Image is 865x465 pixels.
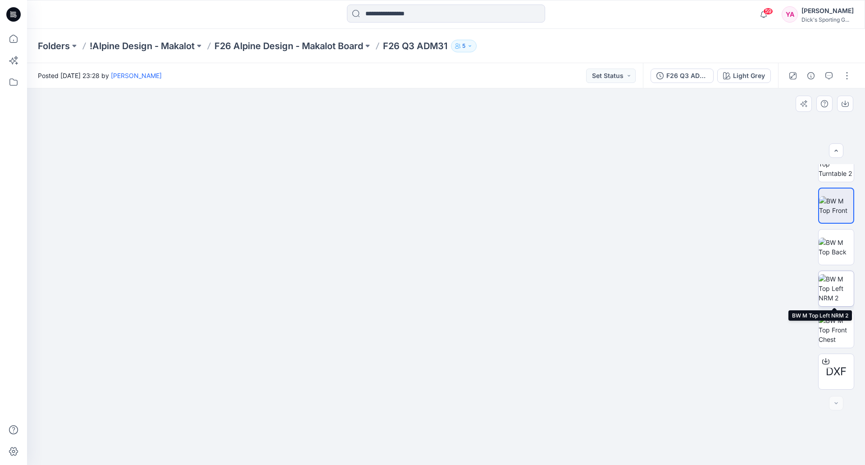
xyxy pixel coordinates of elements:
[383,40,447,52] p: F26 Q3 ADM31
[462,41,465,51] p: 5
[819,150,854,178] img: BW M Top Turntable 2
[819,196,853,215] img: BW M Top Front
[717,69,771,83] button: Light Grey
[90,40,195,52] a: !Alpine Design - Makalot
[733,71,765,81] div: Light Grey
[782,6,798,23] div: YA
[819,274,854,303] img: BW M Top Left NRM 2
[38,71,162,80] span: Posted [DATE] 23:28 by
[819,316,854,344] img: BW M Top Front Chest
[801,16,854,23] div: Dick's Sporting G...
[651,69,714,83] button: F26 Q3 ADM31 PROTO1_250806
[214,40,363,52] a: F26 Alpine Design - Makalot Board
[763,8,773,15] span: 59
[38,40,70,52] a: Folders
[804,69,818,83] button: Details
[826,364,847,380] span: DXF
[801,5,854,16] div: [PERSON_NAME]
[819,238,854,257] img: BW M Top Back
[666,71,708,81] div: F26 Q3 ADM31 PROTO1_250806
[111,72,162,79] a: [PERSON_NAME]
[451,40,477,52] button: 5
